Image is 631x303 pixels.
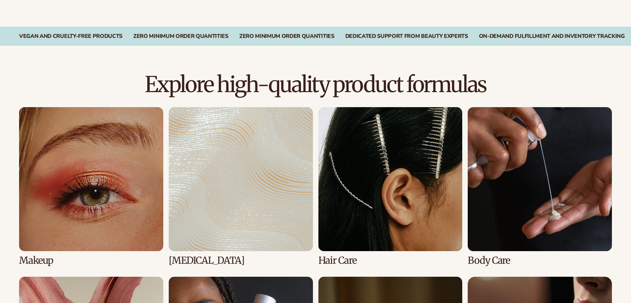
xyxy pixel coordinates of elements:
div: 4 / 8 [468,107,612,266]
div: 3 / 8 [318,107,463,266]
h3: Hair Care [318,255,463,266]
h3: [MEDICAL_DATA] [169,255,313,266]
div: Zero Minimum Order QuantitieS [239,33,334,40]
h3: Body Care [468,255,612,266]
div: Zero Minimum Order QuantitieS [133,33,228,40]
div: 2 / 8 [169,107,313,266]
div: Vegan and Cruelty-Free Products [19,33,122,40]
h2: Explore high-quality product formulas [19,73,612,96]
div: On-Demand Fulfillment and Inventory Tracking [479,33,625,40]
h3: Makeup [19,255,163,266]
div: Dedicated Support From Beauty Experts [345,33,468,40]
div: 1 / 8 [19,107,163,266]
